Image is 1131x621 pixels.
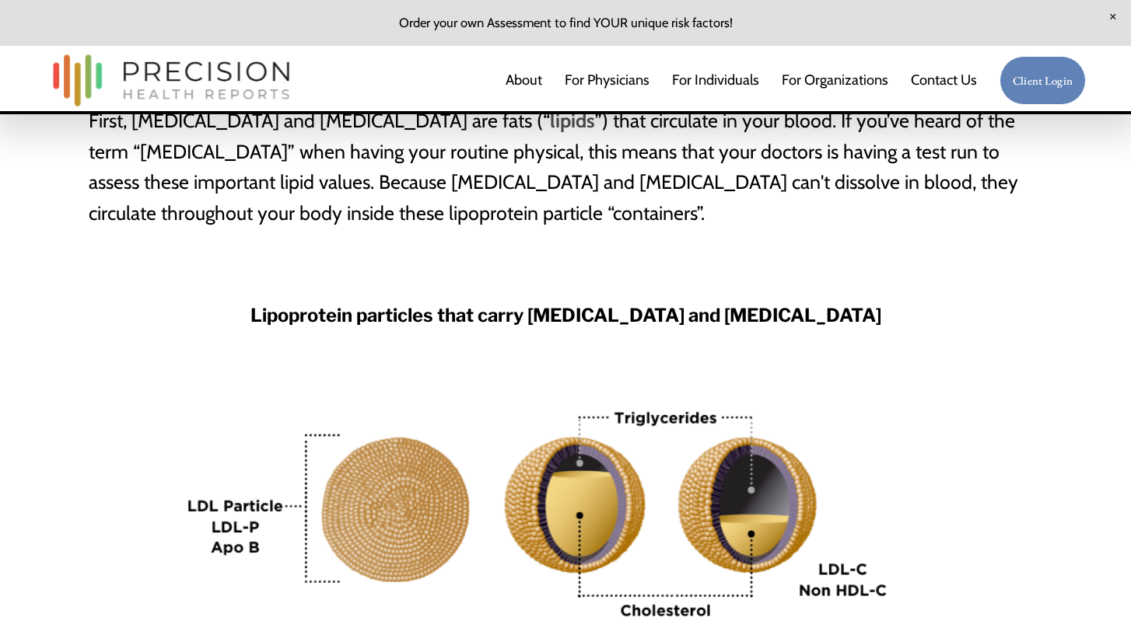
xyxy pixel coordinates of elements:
[506,65,542,96] a: About
[911,65,977,96] a: Contact Us
[45,47,297,113] img: Precision Health Reports
[672,65,759,96] a: For Individuals
[782,65,888,96] a: folder dropdown
[550,109,595,132] a: lipids
[250,304,881,326] strong: Lipoprotein particles that carry [MEDICAL_DATA] and [MEDICAL_DATA]
[565,65,650,96] a: For Physicians
[782,66,888,95] span: For Organizations
[1000,56,1086,105] a: Client Login
[1053,546,1131,621] iframe: Chat Widget
[89,109,1018,225] span: First, [MEDICAL_DATA] and [MEDICAL_DATA] are fats (“ ”) that circulate in your blood. If you’ve h...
